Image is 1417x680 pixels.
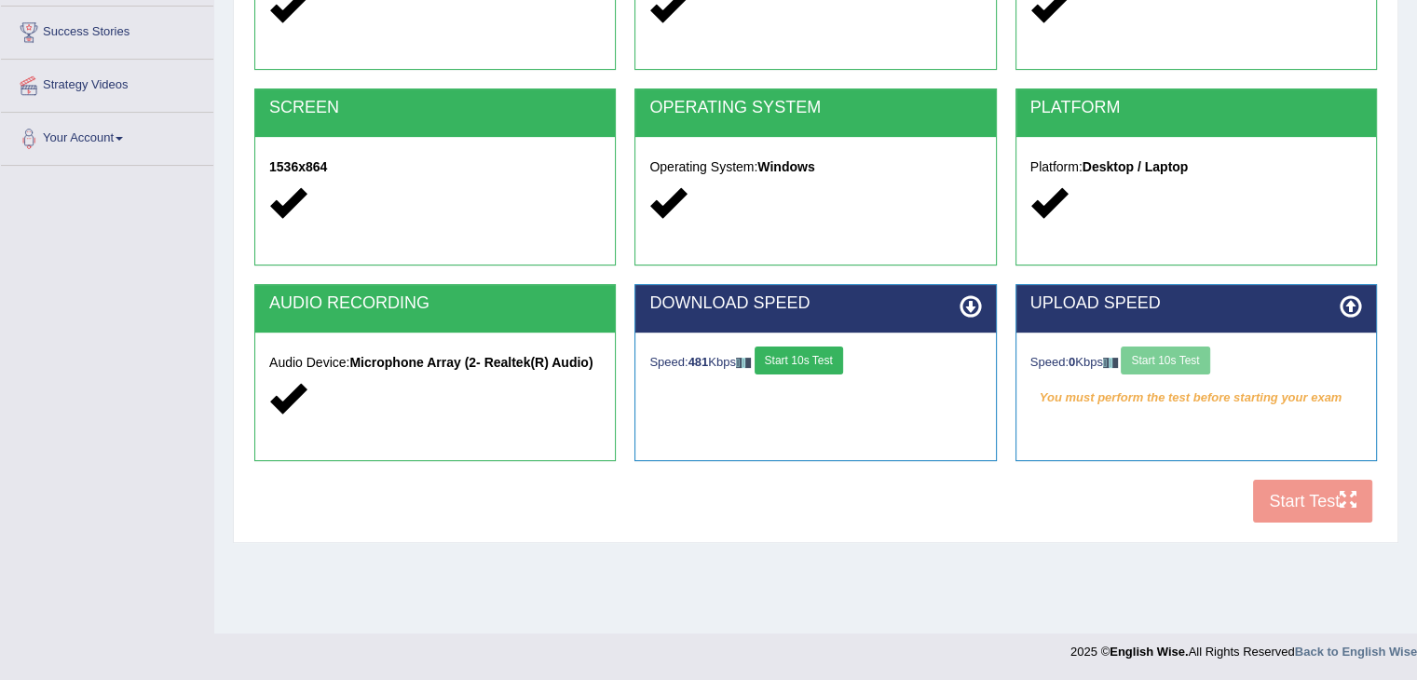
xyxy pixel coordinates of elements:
[1030,160,1362,174] h5: Platform:
[1110,645,1188,659] strong: English Wise.
[1030,347,1362,379] div: Speed: Kbps
[1295,645,1417,659] a: Back to English Wise
[649,294,981,313] h2: DOWNLOAD SPEED
[649,99,981,117] h2: OPERATING SYSTEM
[1103,358,1118,368] img: ajax-loader-fb-connection.gif
[269,99,601,117] h2: SCREEN
[649,347,981,379] div: Speed: Kbps
[1030,294,1362,313] h2: UPLOAD SPEED
[755,347,843,374] button: Start 10s Test
[269,294,601,313] h2: AUDIO RECORDING
[1030,99,1362,117] h2: PLATFORM
[349,355,593,370] strong: Microphone Array (2- Realtek(R) Audio)
[1,60,213,106] a: Strategy Videos
[269,356,601,370] h5: Audio Device:
[1,7,213,53] a: Success Stories
[1069,355,1075,369] strong: 0
[757,159,814,174] strong: Windows
[1030,384,1362,412] em: You must perform the test before starting your exam
[1,113,213,159] a: Your Account
[649,160,981,174] h5: Operating System:
[269,159,327,174] strong: 1536x864
[1070,633,1417,660] div: 2025 © All Rights Reserved
[1083,159,1189,174] strong: Desktop / Laptop
[688,355,709,369] strong: 481
[736,358,751,368] img: ajax-loader-fb-connection.gif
